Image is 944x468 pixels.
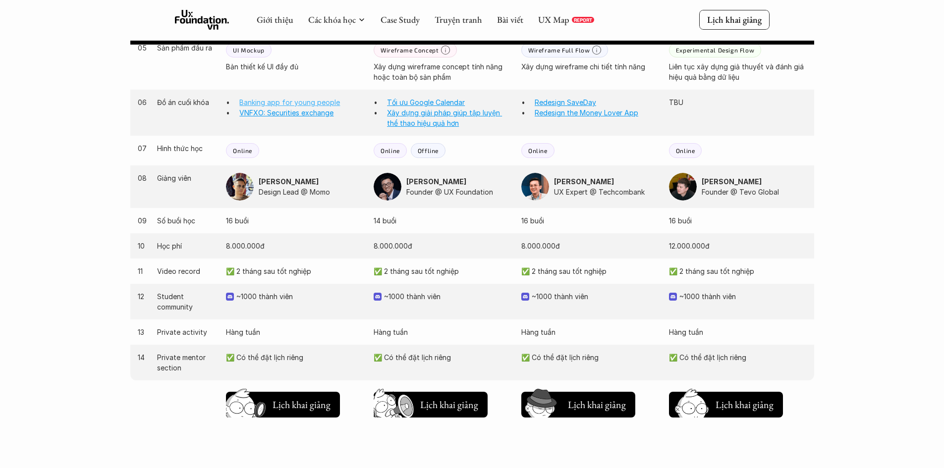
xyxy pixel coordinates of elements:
a: Banking app for young people [239,98,340,106]
p: UX Expert @ Techcombank [554,187,659,197]
p: 07 [138,143,148,154]
p: Private activity [157,327,216,337]
p: Private mentor section [157,352,216,373]
p: Sản phẩm đầu ra [157,43,216,53]
strong: [PERSON_NAME] [554,177,614,186]
p: ✅ Có thể đặt lịch riêng [669,352,807,363]
button: Lịch khai giảng [374,392,488,417]
p: ✅ Có thể đặt lịch riêng [374,352,511,363]
a: Giới thiệu [257,14,293,25]
p: 13 [138,327,148,337]
h5: Lịch khai giảng [568,398,626,412]
button: Lịch khai giảng [226,392,340,417]
a: Redesign SaveDay [535,98,596,106]
p: TBU [669,97,807,107]
p: 11 [138,266,148,276]
a: Xây dựng giải pháp giúp tập luyện thể thao hiệu quả hơn [387,108,502,127]
p: 09 [138,215,148,226]
p: 16 buổi [521,215,659,226]
p: 16 buổi [226,215,364,226]
p: Đồ án cuối khóa [157,97,216,107]
p: UI Mockup [233,47,264,53]
p: 08 [138,173,148,183]
strong: [PERSON_NAME] [259,177,319,186]
button: Lịch khai giảng [521,392,635,417]
p: Wireframe Concept [381,47,439,53]
a: Tối ưu Google Calendar [387,98,465,106]
p: ✅ 2 tháng sau tốt nghiệp [226,266,364,276]
p: Online [528,147,548,154]
p: 12.000.000đ [669,241,807,251]
p: 8.000.000đ [521,241,659,251]
a: Redesign the Money Lover App [535,108,638,117]
a: Truyện tranh [435,14,482,25]
p: ✅ 2 tháng sau tốt nghiệp [669,266,807,276]
p: Xây dựng wireframe chi tiết tính năng [521,61,659,72]
p: Video record [157,266,216,276]
p: Design Lead @ Momo [259,187,364,197]
p: Bản thiết kế UI đầy đủ [226,61,364,72]
h5: Lịch khai giảng [716,398,774,412]
p: Founder @ UX Foundation [406,187,511,197]
p: ✅ Có thể đặt lịch riêng [226,352,364,363]
p: Giảng viên [157,173,216,183]
a: UX Map [538,14,569,25]
p: Hình thức học [157,143,216,154]
a: REPORT [572,17,594,23]
p: Wireframe Full Flow [528,47,590,53]
p: ~1000 thành viên [384,291,511,302]
p: Xây dựng wireframe concept tính năng hoặc toàn bộ sản phẩm [374,61,511,82]
p: 14 buổi [374,215,511,226]
h5: Lịch khai giảng [273,398,331,412]
p: 14 [138,352,148,363]
strong: [PERSON_NAME] [406,177,466,186]
p: Offline [418,147,439,154]
p: 8.000.000đ [374,241,511,251]
p: ✅ 2 tháng sau tốt nghiệp [374,266,511,276]
p: Liên tục xây dựng giả thuyết và đánh giá hiệu quả bằng dữ liệu [669,61,807,82]
p: ✅ Có thể đặt lịch riêng [521,352,659,363]
p: Founder @ Tevo Global [702,187,807,197]
a: Lịch khai giảng [699,10,770,29]
a: VNFXO: Securities exchange [239,108,333,117]
p: Lịch khai giảng [707,14,762,25]
p: Online [233,147,252,154]
a: Lịch khai giảng [669,388,783,417]
p: Online [381,147,400,154]
p: Hàng tuần [374,327,511,337]
p: ~1000 thành viên [532,291,659,302]
p: Hàng tuần [521,327,659,337]
strong: [PERSON_NAME] [702,177,762,186]
p: 06 [138,97,148,107]
a: Case Study [381,14,420,25]
h5: Lịch khai giảng [420,398,478,412]
p: ~1000 thành viên [236,291,364,302]
p: Student community [157,291,216,312]
p: Học phí [157,241,216,251]
p: Hàng tuần [226,327,364,337]
p: Số buổi học [157,215,216,226]
button: Lịch khai giảng [669,392,783,417]
a: Các khóa học [308,14,356,25]
p: Experimental Design Flow [676,47,754,53]
p: 8.000.000đ [226,241,364,251]
a: Lịch khai giảng [374,388,488,417]
p: 05 [138,43,148,53]
p: Online [676,147,695,154]
a: Lịch khai giảng [521,388,635,417]
p: 12 [138,291,148,302]
p: Hàng tuần [669,327,807,337]
p: 16 buổi [669,215,807,226]
p: 10 [138,241,148,251]
p: ~1000 thành viên [679,291,807,302]
p: REPORT [574,17,592,23]
p: ✅ 2 tháng sau tốt nghiệp [521,266,659,276]
a: Lịch khai giảng [226,388,340,417]
a: Bài viết [497,14,523,25]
